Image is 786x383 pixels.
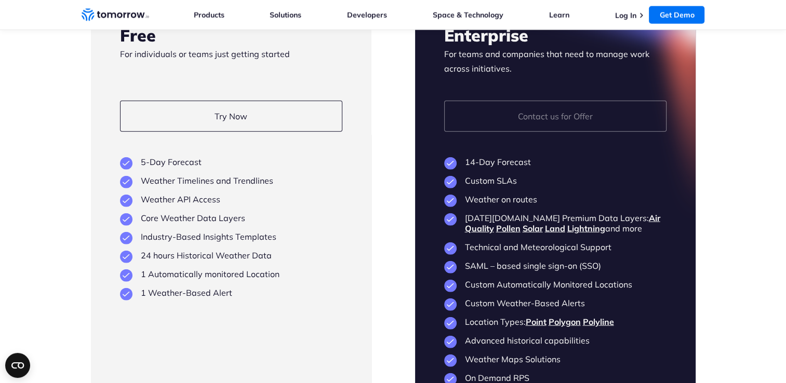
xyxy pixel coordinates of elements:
[5,353,30,378] button: Open CMP widget
[444,194,667,204] li: Weather on routes
[526,317,547,327] a: Point
[444,279,667,290] li: Custom Automatically Monitored Locations
[444,335,667,346] li: Advanced historical capabilities
[120,157,342,167] li: 5-Day Forecast
[120,157,342,298] ul: plan features
[120,288,342,298] li: 1 Weather-Based Alert
[444,213,667,234] li: [DATE][DOMAIN_NAME] Premium Data Layers: and more
[120,269,342,279] li: 1 Automatically monitored Location
[120,101,342,132] a: Try Now
[444,354,667,364] li: Weather Maps Solutions
[120,175,342,186] li: Weather Timelines and Trendlines
[120,250,342,261] li: 24 hours Historical Weather Data
[545,223,565,234] a: Land
[549,317,581,327] a: Polygon
[615,11,636,20] a: Log In
[444,373,667,383] li: On Demand RPS
[444,242,667,252] li: Technical and Meteorological Support
[433,10,503,20] a: Space & Technology
[649,6,704,24] a: Get Demo
[444,157,667,167] li: 14-Day Forecast
[444,298,667,308] li: Custom Weather-Based Alerts
[120,24,342,47] h3: Free
[583,317,614,327] a: Polyline
[347,10,387,20] a: Developers
[444,175,667,186] li: Custom SLAs
[194,10,224,20] a: Products
[567,223,605,234] a: Lightning
[549,10,569,20] a: Learn
[523,223,543,234] a: Solar
[465,213,660,234] a: Air Quality
[120,213,342,223] li: Core Weather Data Layers
[270,10,301,20] a: Solutions
[496,223,521,234] a: Pollen
[82,7,149,23] a: Home link
[444,317,667,327] li: Location Types:
[444,101,667,132] a: Contact us for Offer
[120,47,342,76] p: For individuals or teams just getting started
[120,194,342,204] li: Weather API Access
[444,261,667,271] li: SAML – based single sign-on (SSO)
[120,231,342,242] li: Industry-Based Insights Templates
